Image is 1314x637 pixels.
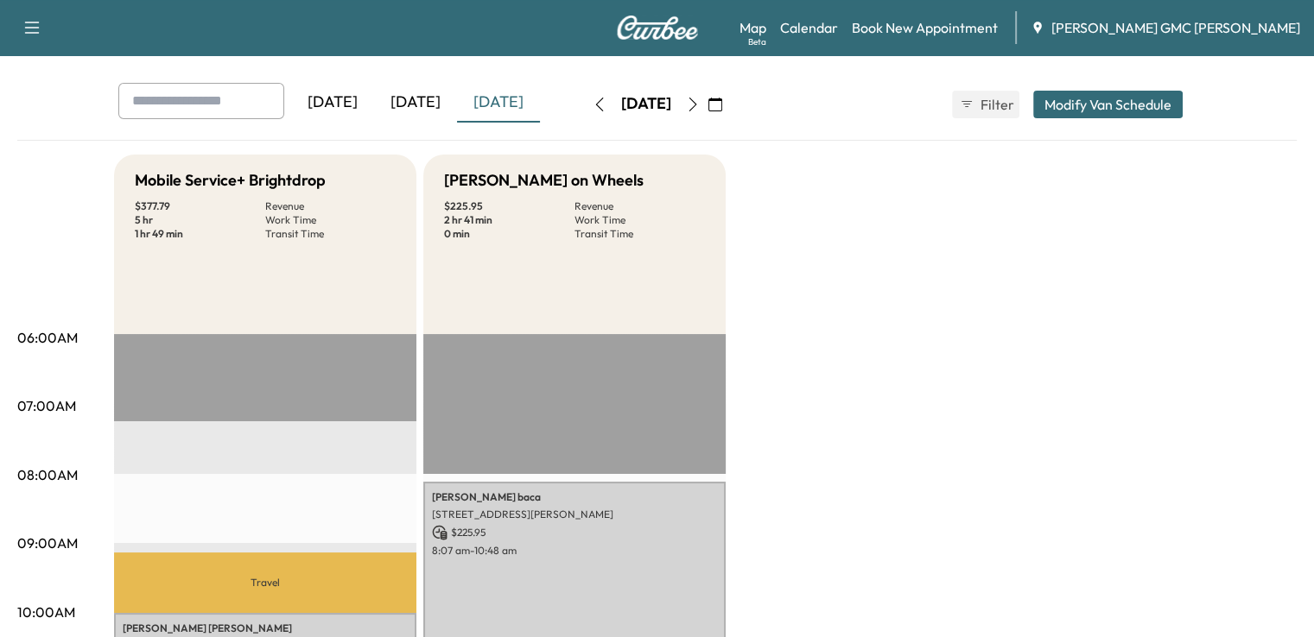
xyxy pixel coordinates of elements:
div: [DATE] [374,83,457,123]
button: Modify Van Schedule [1033,91,1183,118]
p: Work Time [574,213,705,227]
p: 07:00AM [17,395,76,416]
p: [PERSON_NAME] baca [432,490,717,504]
h5: [PERSON_NAME] on Wheels [444,168,644,192]
p: $ 225.95 [432,525,717,540]
a: MapBeta [740,17,766,38]
span: Filter [981,94,1012,115]
p: [PERSON_NAME] [PERSON_NAME] [123,621,408,635]
img: Curbee Logo [616,16,699,40]
p: $ 225.95 [444,199,574,213]
p: 06:00AM [17,327,78,348]
h5: Mobile Service+ Brightdrop [135,168,326,192]
p: 1 hr 49 min [135,227,265,241]
button: Filter [952,91,1019,118]
p: 10:00AM [17,602,75,622]
div: Beta [748,35,766,48]
p: 08:00AM [17,464,78,485]
p: 09:00AM [17,533,78,553]
p: 2 hr 41 min [444,213,574,227]
p: 5 hr [135,213,265,227]
div: [DATE] [457,83,540,123]
p: [STREET_ADDRESS][PERSON_NAME] [432,508,717,521]
a: Book New Appointment [852,17,998,38]
p: Revenue [265,199,396,213]
p: Transit Time [574,227,705,241]
p: Revenue [574,199,705,213]
p: Work Time [265,213,396,227]
p: $ 377.79 [135,199,265,213]
div: [DATE] [621,93,671,115]
p: 8:07 am - 10:48 am [432,544,717,558]
p: Travel [114,552,416,613]
span: [PERSON_NAME] GMC [PERSON_NAME] [1051,17,1300,38]
p: Transit Time [265,227,396,241]
div: [DATE] [291,83,374,123]
p: 0 min [444,227,574,241]
a: Calendar [780,17,838,38]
